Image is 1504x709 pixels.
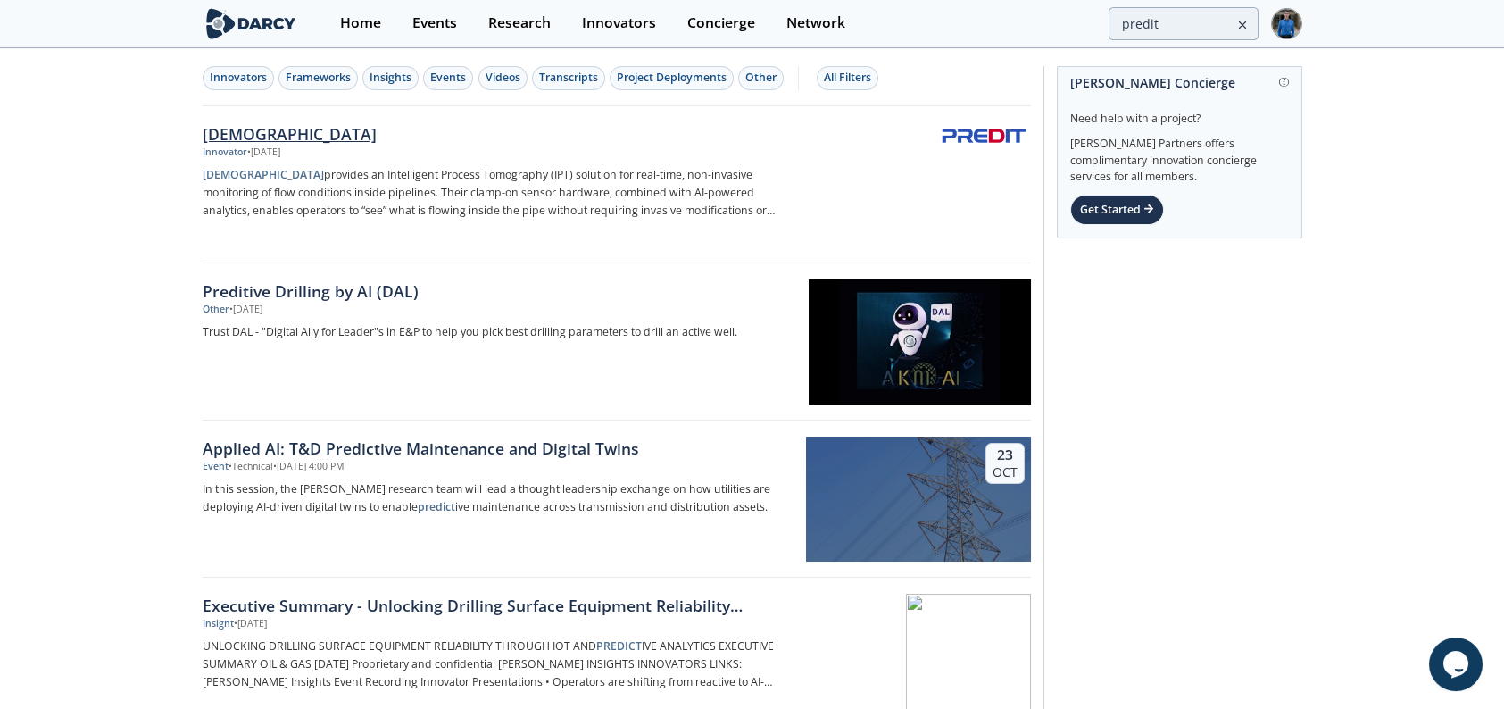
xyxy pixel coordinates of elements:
[370,70,411,86] div: Insights
[203,460,229,474] div: Event
[203,166,794,220] p: provides an Intelligent Process Tomography (IPT) solution for real-time, non-invasive monitoring ...
[1070,195,1164,225] div: Get Started
[203,263,1031,421] a: Preditive Drilling by AI (DAL) Other •[DATE] Trust DAL - "Digital Ally for Leader"s in E&P to hel...
[203,303,229,317] div: Other
[234,617,267,631] div: • [DATE]
[203,167,324,182] strong: [DEMOGRAPHIC_DATA]
[1070,67,1289,98] div: [PERSON_NAME] Concierge
[610,66,734,90] button: Project Deployments
[203,594,794,617] div: Executive Summary - Unlocking Drilling Surface Equipment Reliability through IoT and Predictive A...
[478,66,528,90] button: Videos
[340,16,381,30] div: Home
[203,106,1031,263] a: [DEMOGRAPHIC_DATA] Innovator •[DATE] [DEMOGRAPHIC_DATA]provides an Intelligent Process Tomography...
[1070,127,1289,186] div: [PERSON_NAME] Partners offers complimentary innovation concierge services for all members.
[430,70,466,86] div: Events
[203,437,794,460] div: Applied AI: T&D Predictive Maintenance and Digital Twins
[203,480,794,516] p: In this session, the [PERSON_NAME] research team will lead a thought leadership exchange on how u...
[418,499,455,514] strong: predict
[203,323,794,341] p: Trust DAL - "Digital Ally for Leader"s in E&P to help you pick best drilling parameters to drill ...
[203,638,794,691] p: UNLOCKING DRILLING SURFACE EQUIPMENT RELIABILITY THROUGH IOT AND IVE ANALYTICS EXECUTIVE SUMMARY ...
[687,16,755,30] div: Concierge
[229,460,344,474] div: • Technical • [DATE] 4:00 PM
[993,464,1018,480] div: Oct
[745,70,777,86] div: Other
[203,66,274,90] button: Innovators
[596,638,642,654] strong: PREDICT
[486,70,520,86] div: Videos
[617,70,727,86] div: Project Deployments
[940,125,1027,146] img: PREDIT
[488,16,551,30] div: Research
[203,146,247,160] div: Innovator
[539,70,598,86] div: Transcripts
[203,279,794,303] div: Preditive Drilling by AI (DAL)
[532,66,605,90] button: Transcripts
[1429,638,1486,691] iframe: chat widget
[786,16,845,30] div: Network
[738,66,784,90] button: Other
[817,66,878,90] button: All Filters
[423,66,473,90] button: Events
[203,8,300,39] img: logo-wide.svg
[412,16,457,30] div: Events
[993,446,1018,464] div: 23
[582,16,656,30] div: Innovators
[210,70,267,86] div: Innovators
[203,122,794,146] div: [DEMOGRAPHIC_DATA]
[362,66,419,90] button: Insights
[203,421,1031,578] a: Applied AI: T&D Predictive Maintenance and Digital Twins Event •Technical•[DATE] 4:00 PM In this ...
[1279,78,1289,88] img: information.svg
[824,70,871,86] div: All Filters
[1271,8,1302,39] img: Profile
[229,303,262,317] div: • [DATE]
[286,70,351,86] div: Frameworks
[278,66,358,90] button: Frameworks
[247,146,280,160] div: • [DATE]
[1070,98,1289,127] div: Need help with a project?
[203,617,234,631] div: Insight
[1109,7,1259,40] input: Advanced Search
